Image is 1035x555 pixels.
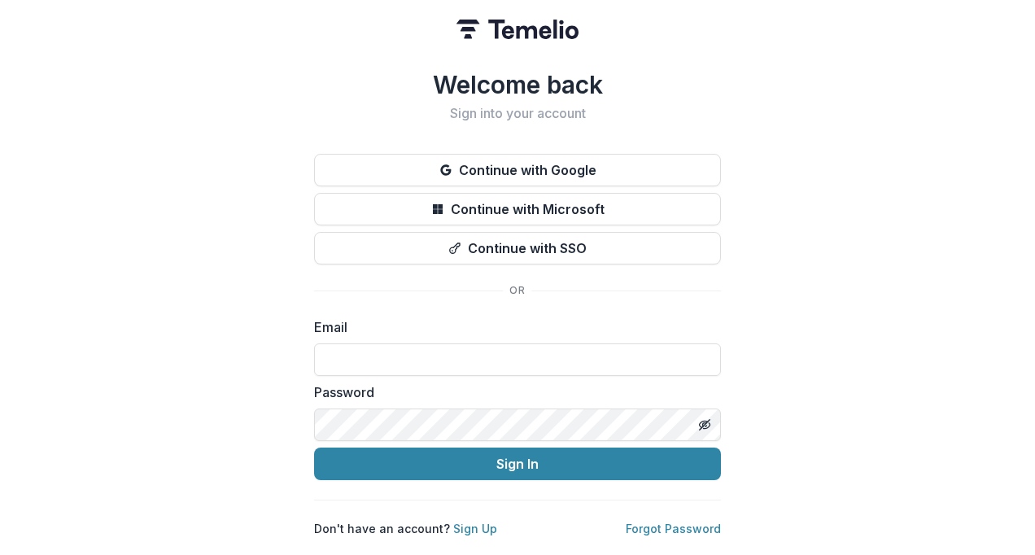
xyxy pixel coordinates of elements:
[453,522,497,535] a: Sign Up
[314,232,721,264] button: Continue with SSO
[314,520,497,537] p: Don't have an account?
[314,193,721,225] button: Continue with Microsoft
[314,317,711,337] label: Email
[456,20,579,39] img: Temelio
[314,106,721,121] h2: Sign into your account
[314,70,721,99] h1: Welcome back
[692,412,718,438] button: Toggle password visibility
[314,154,721,186] button: Continue with Google
[314,448,721,480] button: Sign In
[314,382,711,402] label: Password
[626,522,721,535] a: Forgot Password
